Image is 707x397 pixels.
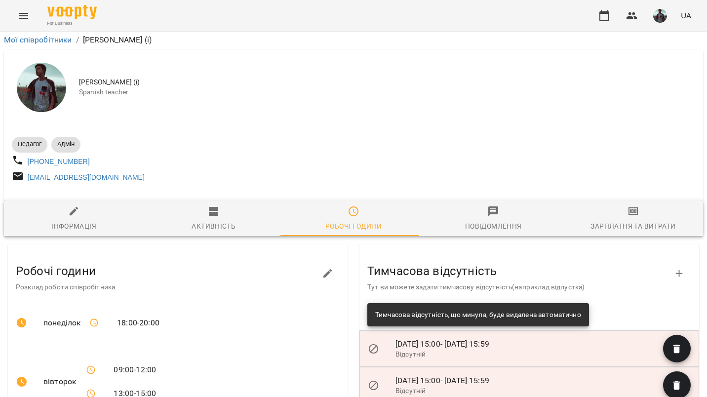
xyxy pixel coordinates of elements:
span: [DATE] 15:00 - [DATE] 15:59 [395,339,489,349]
p: Відсутній [395,350,663,359]
h3: Робочі години [16,265,324,278]
div: Повідомлення [465,220,522,232]
span: For Business [47,20,97,27]
span: [PERSON_NAME] (і) [79,78,695,87]
span: 09:00 - 12:00 [114,364,156,376]
p: Розклад роботи співробітника [16,282,324,292]
a: [PHONE_NUMBER] [28,158,90,165]
button: UA [677,6,695,25]
span: 18:00 - 20:00 [117,317,159,329]
img: Voopty Logo [47,5,97,19]
p: [PERSON_NAME] (і) [83,34,152,46]
img: Ілля Закіров (і) [17,63,66,112]
div: Робочі години [325,220,382,232]
span: Педагог [12,140,47,149]
nav: breadcrumb [4,34,703,46]
span: вівторок [43,376,70,388]
p: Відсутній [395,386,663,396]
div: Активність [192,220,236,232]
div: Інформація [51,220,96,232]
li: / [76,34,79,46]
div: Зарплатня та Витрати [590,220,675,232]
h3: Тимчасова відсутність [367,265,675,278]
a: Мої співробітники [4,35,72,44]
a: [EMAIL_ADDRESS][DOMAIN_NAME] [28,173,145,181]
p: Тут ви можете задати тимчасову відсутність(наприклад відпустка) [367,282,675,292]
div: Тимчасова відсутність, що минула, буде видалена автоматично [375,306,581,324]
span: UA [681,10,691,21]
button: Menu [12,4,36,28]
img: 59b3f96857d6e12ecac1e66404ff83b3.JPG [653,9,667,23]
span: понеділок [43,317,74,329]
span: Spanish teacher [79,87,695,97]
span: [DATE] 15:00 - [DATE] 15:59 [395,376,489,385]
span: Адмін [51,140,80,149]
